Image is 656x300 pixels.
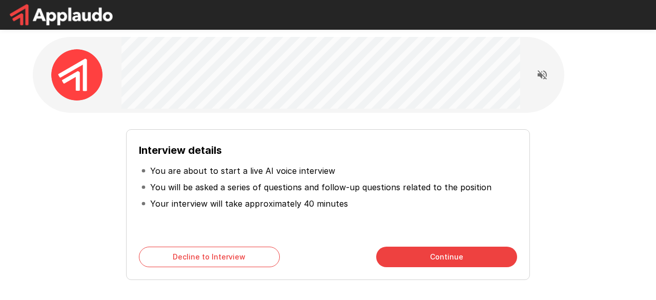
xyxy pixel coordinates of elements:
b: Interview details [139,144,222,156]
p: You will be asked a series of questions and follow-up questions related to the position [150,181,491,193]
button: Decline to Interview [139,247,280,267]
p: Your interview will take approximately 40 minutes [150,197,348,210]
button: Read questions aloud [532,65,552,85]
button: Continue [376,247,517,267]
img: applaudo_avatar.png [51,49,102,101]
p: You are about to start a live AI voice interview [150,165,335,177]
